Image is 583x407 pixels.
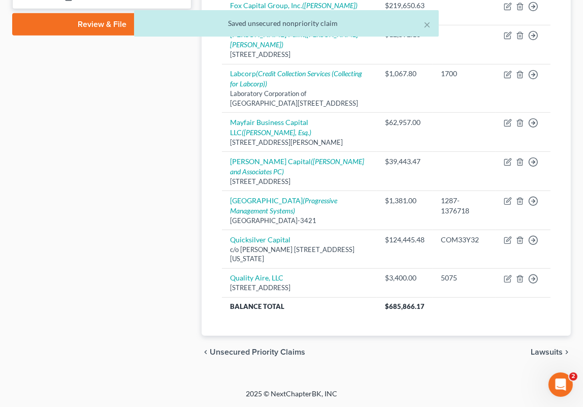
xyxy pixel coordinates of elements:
[230,118,311,137] a: Mayfair Business Capital LLC([PERSON_NAME], Esq.)
[230,216,368,226] div: [GEOGRAPHIC_DATA]-3421
[230,283,368,293] div: [STREET_ADDRESS]
[15,192,188,222] div: Statement of Financial Affairs - Payments Made in the Last 90 days
[10,119,193,158] div: Send us a messageWe typically reply in a few hours
[140,16,160,37] img: Profile image for Lindsey
[531,348,563,356] span: Lawsuits
[230,89,368,108] div: Laboratory Corporation of [GEOGRAPHIC_DATA][STREET_ADDRESS]
[531,348,571,356] button: Lawsuits chevron_right
[230,245,368,264] div: c/o [PERSON_NAME] [STREET_ADDRESS][US_STATE]
[121,16,141,37] img: Profile image for James
[563,348,571,356] i: chevron_right
[230,69,362,88] a: Labcorp(Credit Collection Services (Collecting for Labcorp))
[159,16,180,37] img: Profile image for Katie
[21,196,170,217] div: Statement of Financial Affairs - Payments Made in the Last 90 days
[161,339,177,346] span: Help
[230,196,337,215] i: (Progressive Management Systems)
[385,302,425,310] span: $685,866.17
[230,157,364,176] a: [PERSON_NAME] Capital([PERSON_NAME] and Associates PC)
[21,226,170,236] div: Attorney's Disclosure of Compensation
[22,339,45,346] span: Home
[15,222,188,240] div: Attorney's Disclosure of Compensation
[15,168,188,188] button: Search for help
[15,259,188,299] div: Statement of Financial Affairs - Property Repossessed, Foreclosed, Garnished, Attached, Seized, o...
[20,72,183,89] p: Hi there!
[142,18,431,28] div: Saved unsecured nonpriority claim
[20,21,101,34] img: logo
[424,18,431,30] button: ×
[230,177,368,186] div: [STREET_ADDRESS]
[21,139,170,149] div: We typically reply in a few hours
[230,273,283,282] a: Quality Aire, LLC
[242,128,311,137] i: ([PERSON_NAME], Esq.)
[202,348,305,356] button: chevron_left Unsecured Priority Claims
[202,348,210,356] i: chevron_left
[20,89,183,107] p: How can we help?
[302,1,358,10] i: ([PERSON_NAME])
[441,196,488,216] div: 1287-1376718
[441,273,488,283] div: 5075
[84,339,119,346] span: Messages
[230,196,337,215] a: [GEOGRAPHIC_DATA](Progressive Management Systems)
[48,389,535,407] div: 2025 © NextChapterBK, INC
[385,1,425,11] div: $219,650.63
[230,138,368,147] div: [STREET_ADDRESS][PERSON_NAME]
[548,372,573,397] iframe: Intercom live chat
[230,235,290,244] a: Quicksilver Capital
[385,273,425,283] div: $3,400.00
[230,50,368,59] div: [STREET_ADDRESS]
[210,348,305,356] span: Unsecured Priority Claims
[441,235,488,245] div: COM33Y32
[385,196,425,206] div: $1,381.00
[441,69,488,79] div: 1700
[230,69,362,88] i: (Credit Collection Services (Collecting for Labcorp))
[385,69,425,79] div: $1,067.80
[15,240,188,259] div: Adding Income
[385,156,425,167] div: $39,443.47
[385,235,425,245] div: $124,445.48
[21,173,82,183] span: Search for help
[21,128,170,139] div: Send us a message
[230,157,364,176] i: ([PERSON_NAME] and Associates PC)
[385,117,425,128] div: $62,957.00
[222,297,376,316] th: Balance Total
[68,314,135,354] button: Messages
[569,372,577,381] span: 2
[21,244,170,255] div: Adding Income
[136,314,203,354] button: Help
[21,263,170,295] div: Statement of Financial Affairs - Property Repossessed, Foreclosed, Garnished, Attached, Seized, o...
[230,1,358,10] a: Fox Capital Group, Inc.([PERSON_NAME])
